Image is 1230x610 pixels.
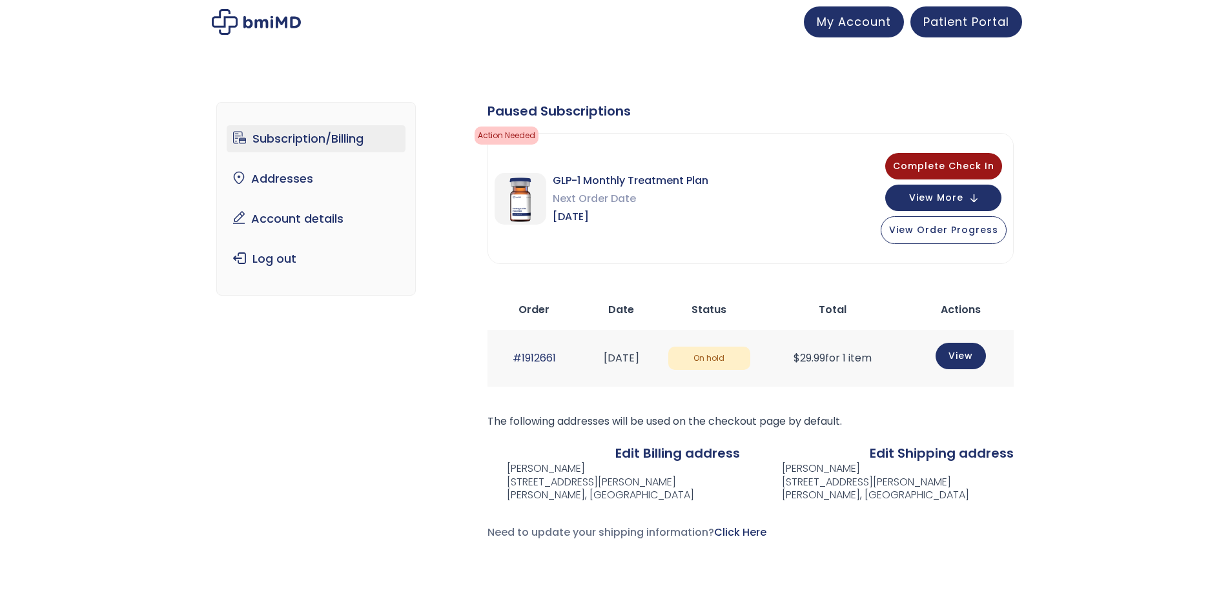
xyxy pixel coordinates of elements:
a: Addresses [227,165,405,192]
a: Patient Portal [910,6,1022,37]
button: View Order Progress [881,216,1007,244]
span: Date [608,302,634,317]
a: Subscription/Billing [227,125,405,152]
a: My Account [804,6,904,37]
span: Status [692,302,726,317]
span: 29.99 [794,351,825,365]
span: Patient Portal [923,14,1009,30]
span: Complete Check In [893,159,994,172]
span: GLP-1 Monthly Treatment Plan [553,172,708,190]
address: [PERSON_NAME] [STREET_ADDRESS][PERSON_NAME] [PERSON_NAME], [GEOGRAPHIC_DATA] [487,462,694,502]
p: The following addresses will be used on the checkout page by default. [487,412,1014,431]
a: Edit Billing address [615,444,740,462]
span: Order [518,302,549,317]
img: My account [212,9,301,35]
td: for 1 item [757,330,908,386]
span: My Account [817,14,891,30]
span: Actions [941,302,981,317]
a: Click Here [714,525,766,540]
span: View More [909,194,963,202]
a: Account details [227,205,405,232]
span: Total [819,302,846,317]
div: Paused Subscriptions [487,102,1014,120]
span: View Order Progress [889,223,998,236]
a: Log out [227,245,405,272]
button: Complete Check In [885,153,1002,179]
address: [PERSON_NAME] [STREET_ADDRESS][PERSON_NAME] [PERSON_NAME], [GEOGRAPHIC_DATA] [761,462,969,502]
span: $ [794,351,800,365]
span: Need to update your shipping information? [487,525,766,540]
a: #1912661 [513,351,556,365]
span: Action Needed [475,127,538,145]
a: Edit Shipping address [870,444,1014,462]
nav: Account pages [216,102,416,296]
button: View More [885,185,1001,211]
span: Next Order Date [553,190,708,208]
span: [DATE] [553,208,708,226]
time: [DATE] [604,351,639,365]
a: View [936,343,986,369]
span: On hold [668,347,750,371]
img: GLP-1 Monthly Treatment Plan [495,173,546,225]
